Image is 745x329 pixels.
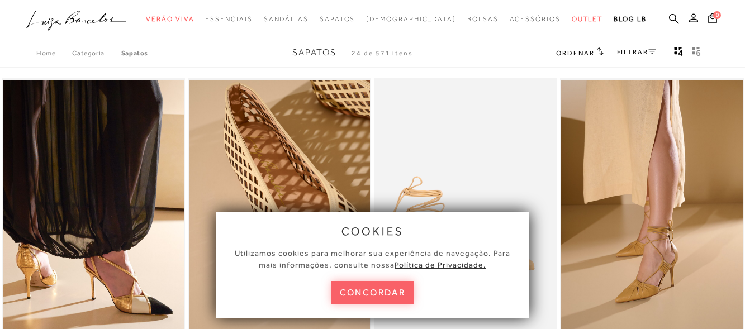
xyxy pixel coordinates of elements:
span: Acessórios [510,15,561,23]
span: 24 de 571 itens [352,49,413,57]
a: Sapatos [121,49,148,57]
span: Sapatos [320,15,355,23]
a: Política de Privacidade. [395,260,486,269]
span: Verão Viva [146,15,194,23]
a: noSubCategoriesText [366,9,456,30]
a: Home [36,49,72,57]
a: Categoria [72,49,121,57]
span: 0 [713,11,721,19]
button: Mostrar 4 produtos por linha [671,46,686,60]
span: Outlet [572,15,603,23]
span: Essenciais [205,15,252,23]
a: noSubCategoriesText [146,9,194,30]
span: [DEMOGRAPHIC_DATA] [366,15,456,23]
span: BLOG LB [614,15,646,23]
span: Sapatos [292,47,336,58]
button: gridText6Desc [689,46,704,60]
span: Utilizamos cookies para melhorar sua experiência de navegação. Para mais informações, consulte nossa [235,249,510,269]
span: Sandálias [264,15,309,23]
button: 0 [705,12,720,27]
a: noSubCategoriesText [510,9,561,30]
span: cookies [341,225,404,237]
a: noSubCategoriesText [264,9,309,30]
a: noSubCategoriesText [205,9,252,30]
a: noSubCategoriesText [572,9,603,30]
a: BLOG LB [614,9,646,30]
span: Ordenar [556,49,594,57]
a: FILTRAR [617,48,656,56]
a: noSubCategoriesText [320,9,355,30]
span: Bolsas [467,15,499,23]
button: concordar [331,281,414,304]
a: noSubCategoriesText [467,9,499,30]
